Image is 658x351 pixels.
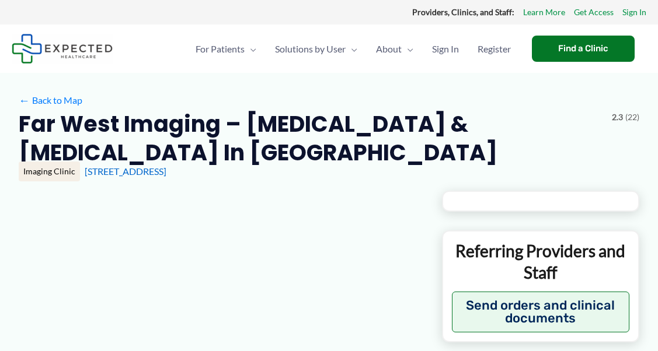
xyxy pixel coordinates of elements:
[85,166,166,177] a: [STREET_ADDRESS]
[432,29,459,69] span: Sign In
[452,240,629,283] p: Referring Providers and Staff
[266,29,367,69] a: Solutions by UserMenu Toggle
[612,110,623,125] span: 2.3
[532,36,635,62] a: Find a Clinic
[376,29,402,69] span: About
[622,5,646,20] a: Sign In
[275,29,346,69] span: Solutions by User
[12,34,113,64] img: Expected Healthcare Logo - side, dark font, small
[574,5,614,20] a: Get Access
[523,5,565,20] a: Learn More
[186,29,266,69] a: For PatientsMenu Toggle
[19,110,603,167] h2: Far West Imaging – [MEDICAL_DATA] & [MEDICAL_DATA] in [GEOGRAPHIC_DATA]
[423,29,468,69] a: Sign In
[245,29,256,69] span: Menu Toggle
[402,29,413,69] span: Menu Toggle
[346,29,357,69] span: Menu Toggle
[19,162,80,181] div: Imaging Clinic
[19,94,30,106] span: ←
[196,29,245,69] span: For Patients
[468,29,520,69] a: Register
[367,29,423,69] a: AboutMenu Toggle
[19,92,82,109] a: ←Back to Map
[452,292,629,332] button: Send orders and clinical documents
[412,7,514,17] strong: Providers, Clinics, and Staff:
[625,110,639,125] span: (22)
[186,29,520,69] nav: Primary Site Navigation
[478,29,511,69] span: Register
